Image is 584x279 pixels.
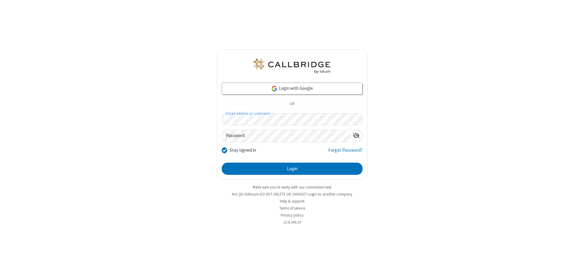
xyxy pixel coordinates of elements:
button: Login [222,163,363,175]
a: Make sure you're ready with our connection test [253,185,331,190]
a: Help & support [280,199,304,204]
a: Privacy policy [281,213,304,218]
a: Terms of service [279,206,305,211]
a: Forgot Password? [328,147,363,158]
button: Login to another company [308,191,352,197]
a: Login with Google [222,83,363,95]
img: QA Selenium DO NOT DELETE OR CHANGE [252,59,332,73]
div: Show password [350,130,362,141]
label: Stay signed in [230,147,256,154]
input: Email address or username [222,113,363,125]
li: Not QA Selenium DO NOT DELETE OR CHANGE? [217,191,367,197]
span: OR [287,100,297,108]
img: google-icon.png [271,85,278,92]
li: v2.6.349.19 [217,219,367,225]
input: Password [222,130,350,142]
